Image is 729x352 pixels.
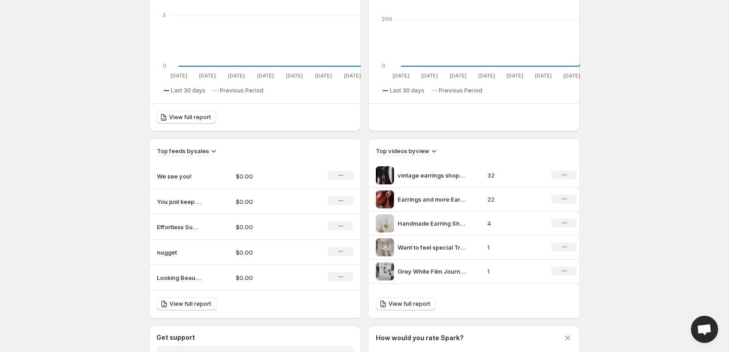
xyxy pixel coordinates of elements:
[564,72,580,79] text: [DATE]
[157,172,202,181] p: We see you!
[157,298,217,310] a: View full report
[376,238,394,256] img: Want to feel special Try handmade earrings They are limited quantities Once theyve sold out theyr...
[220,87,263,94] span: Previous Period
[439,87,482,94] span: Previous Period
[257,72,274,79] text: [DATE]
[487,267,541,276] p: 1
[393,72,409,79] text: [DATE]
[398,219,466,228] p: Handmade Earring Shop [DATE] handmadeearringsforsale crystals jewelry sale
[157,222,202,231] p: Effortless Summer
[376,146,429,155] h3: Top videos by view
[506,72,523,79] text: [DATE]
[228,72,245,79] text: [DATE]
[382,16,392,22] text: 200
[157,248,202,257] p: nugget
[170,300,211,308] span: View full report
[398,267,466,276] p: Grey White Film Journal Animated Video Intro
[376,166,394,184] img: vintage earrings shopping jewelryoftheday
[344,72,361,79] text: [DATE]
[236,248,300,257] p: $0.00
[376,262,394,280] img: Grey White Film Journal Animated Video Intro
[163,63,166,69] text: 0
[487,171,541,180] p: 32
[236,197,300,206] p: $0.00
[169,114,211,121] span: View full report
[450,72,467,79] text: [DATE]
[376,190,394,208] img: Earrings and more Earrings handmade earrings shopping jewelryoftheday fashionjewelry
[236,222,300,231] p: $0.00
[487,219,541,228] p: 4
[156,111,216,124] a: View full report
[535,72,552,79] text: [DATE]
[376,214,394,232] img: Handmade Earring Shop saturday handmadeearringsforsale crystals jewelry sale
[382,63,385,69] text: 0
[691,316,718,343] a: Open chat
[157,197,202,206] p: You just keep getting more beautiful!
[157,273,202,282] p: Looking Beautiful!
[236,273,300,282] p: $0.00
[487,195,541,204] p: 22
[390,87,424,94] span: Last 30 days
[236,172,300,181] p: $0.00
[163,12,166,18] text: 5
[478,72,495,79] text: [DATE]
[398,171,466,180] p: vintage earrings shopping jewelryoftheday
[157,146,209,155] h3: Top feeds by sales
[199,72,216,79] text: [DATE]
[398,243,466,252] p: Want to feel special Try handmade earrings They are limited quantities Once theyve sold out theyr...
[376,333,464,342] h3: How would you rate Spark?
[389,300,430,308] span: View full report
[156,333,195,342] h3: Get support
[170,72,187,79] text: [DATE]
[487,243,541,252] p: 1
[286,72,303,79] text: [DATE]
[421,72,438,79] text: [DATE]
[171,87,205,94] span: Last 30 days
[315,72,332,79] text: [DATE]
[398,195,466,204] p: Earrings and more Earrings handmade earrings shopping jewelryoftheday fashionjewelry
[376,298,436,310] a: View full report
